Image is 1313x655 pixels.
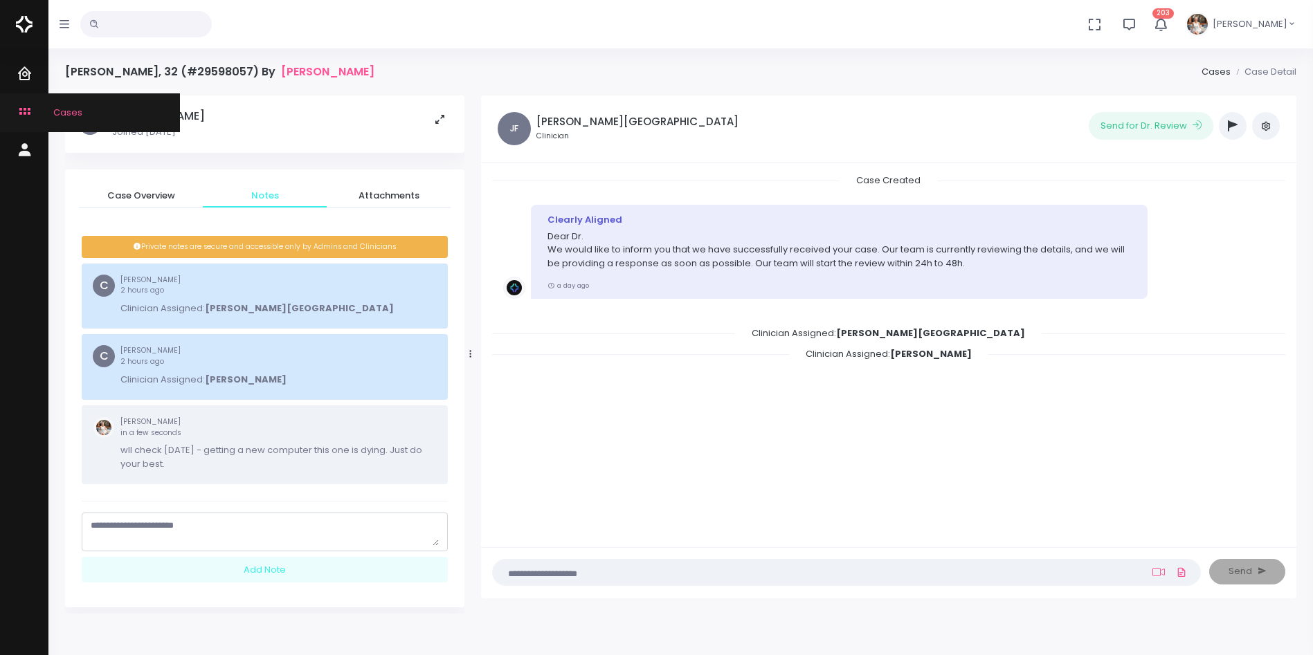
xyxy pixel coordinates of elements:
[120,416,437,438] small: [PERSON_NAME]
[1213,17,1287,31] span: [PERSON_NAME]
[205,302,394,315] b: [PERSON_NAME][GEOGRAPHIC_DATA]
[16,10,33,39] img: Logo Horizontal
[547,213,1131,227] div: Clearly Aligned
[1150,566,1168,578] a: Add Loom Video
[890,347,972,360] b: [PERSON_NAME]
[1152,8,1174,19] span: 203
[82,557,448,582] div: Add Note
[338,189,440,203] span: Attachments
[120,285,164,295] span: 2 hours ago
[120,356,164,367] span: 2 hours ago
[93,275,115,297] span: C
[36,106,82,119] span: Cases
[1185,12,1210,37] img: Header Avatar
[836,326,1025,340] b: [PERSON_NAME][GEOGRAPHIC_DATA]
[1231,65,1296,79] li: Case Detail
[492,174,1285,533] div: scrollable content
[498,112,531,145] span: JF
[120,345,287,367] small: [PERSON_NAME]
[65,95,464,614] div: scrollable content
[214,189,316,203] span: Notes
[1089,112,1213,140] button: Send for Dr. Review
[205,373,287,386] b: [PERSON_NAME]
[120,443,437,470] p: wll check [DATE] - getting a new computer this one is dying. Just do your best.
[120,373,287,387] p: Clinician Assigned:
[90,189,192,203] span: Case Overview
[93,345,115,367] span: C
[536,116,739,128] h5: [PERSON_NAME][GEOGRAPHIC_DATA]
[65,65,374,78] h4: [PERSON_NAME], 32 (#29598057) By
[547,281,589,290] small: a day ago
[789,343,988,365] span: Clinician Assigned:
[840,169,937,191] span: Case Created
[1202,65,1231,78] a: Cases
[1173,560,1190,584] a: Add Files
[120,427,181,438] span: in a few seconds
[82,236,448,258] div: Private notes are secure and accessible only by Admins and Clinicians
[281,65,374,78] a: [PERSON_NAME]
[120,302,394,315] p: Clinician Assigned:
[536,131,739,142] small: Clinician
[547,230,1131,270] p: Dear Dr. We would like to inform you that we have successfully received your case. Our team is cu...
[120,275,394,296] small: [PERSON_NAME]
[735,322,1042,344] span: Clinician Assigned:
